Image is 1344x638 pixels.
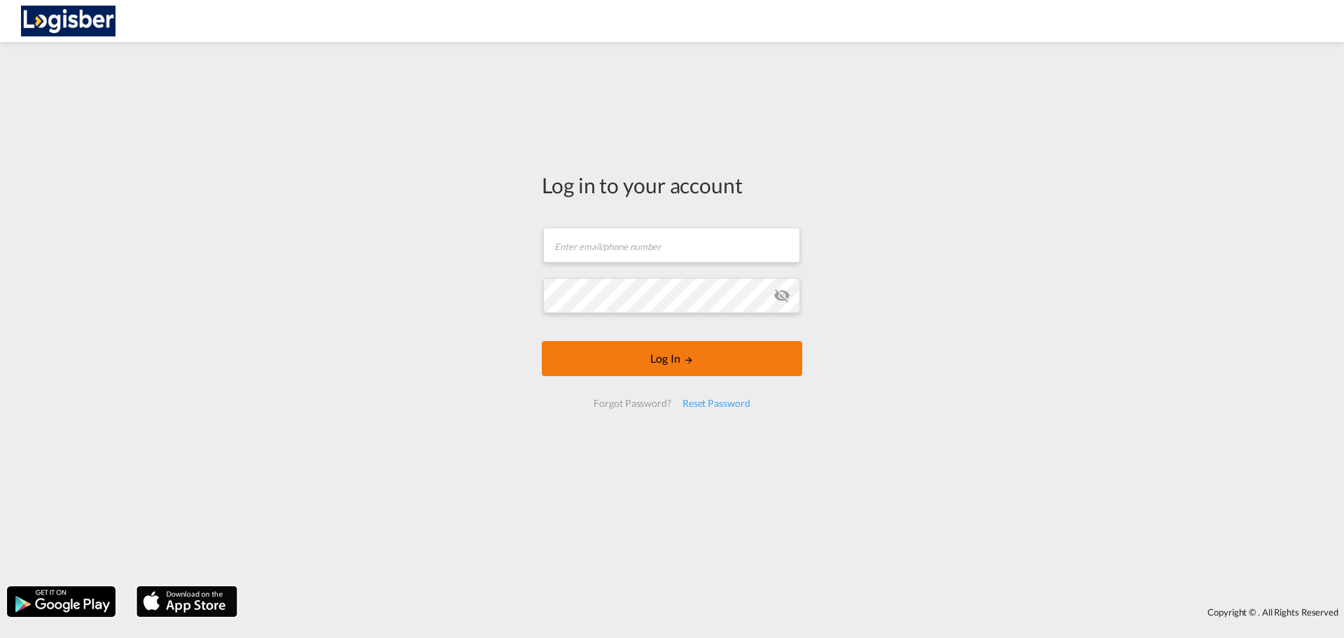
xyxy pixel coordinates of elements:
[773,287,790,304] md-icon: icon-eye-off
[244,600,1344,624] div: Copyright © . All Rights Reserved
[543,228,800,263] input: Enter email/phone number
[542,170,802,200] div: Log in to your account
[677,391,756,416] div: Reset Password
[21,6,115,37] img: d7a75e507efd11eebffa5922d020a472.png
[6,585,117,618] img: google.png
[588,391,676,416] div: Forgot Password?
[542,341,802,376] button: LOGIN
[135,585,239,618] img: apple.png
